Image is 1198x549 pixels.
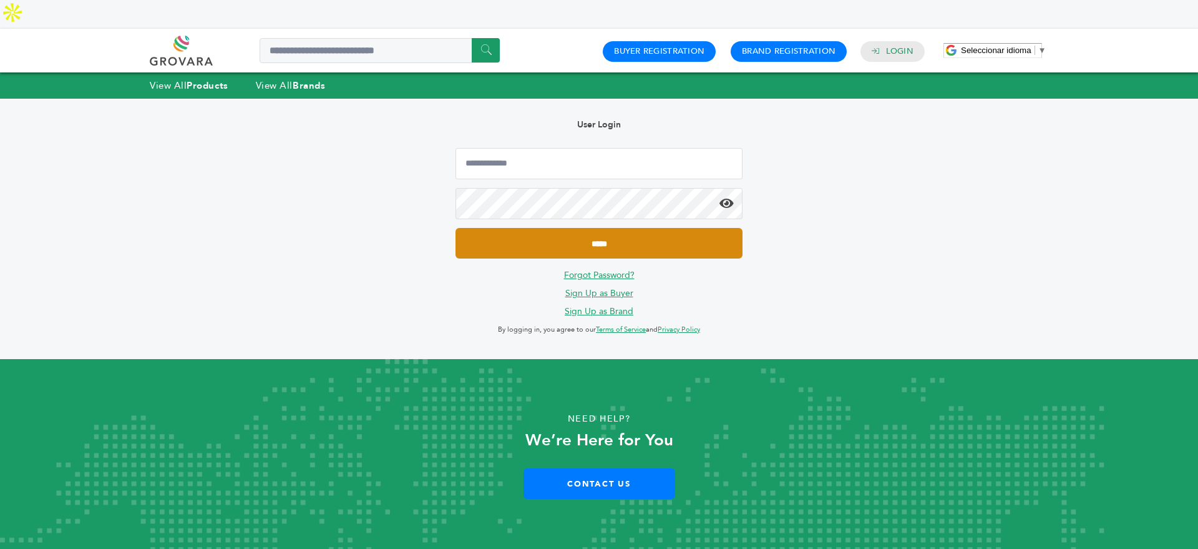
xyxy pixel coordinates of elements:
[150,79,228,92] a: View AllProducts
[961,46,1046,55] a: Seleccionar idioma​
[742,46,835,57] a: Brand Registration
[60,410,1138,428] p: Need Help?
[455,188,743,219] input: Password
[260,38,500,63] input: Search a product or brand...
[1038,46,1046,55] span: ▼
[524,468,675,499] a: Contact Us
[565,287,633,299] a: Sign Up as Buyer
[596,325,646,334] a: Terms of Service
[525,429,673,452] strong: We’re Here for You
[455,148,743,179] input: Email Address
[187,79,228,92] strong: Products
[564,269,635,281] a: Forgot Password?
[293,79,325,92] strong: Brands
[614,46,704,57] a: Buyer Registration
[961,46,1031,55] span: Seleccionar idioma
[658,325,700,334] a: Privacy Policy
[886,46,913,57] a: Login
[577,119,621,131] b: User Login
[256,79,326,92] a: View AllBrands
[455,322,743,337] p: By logging in, you agree to our and
[565,305,633,317] a: Sign Up as Brand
